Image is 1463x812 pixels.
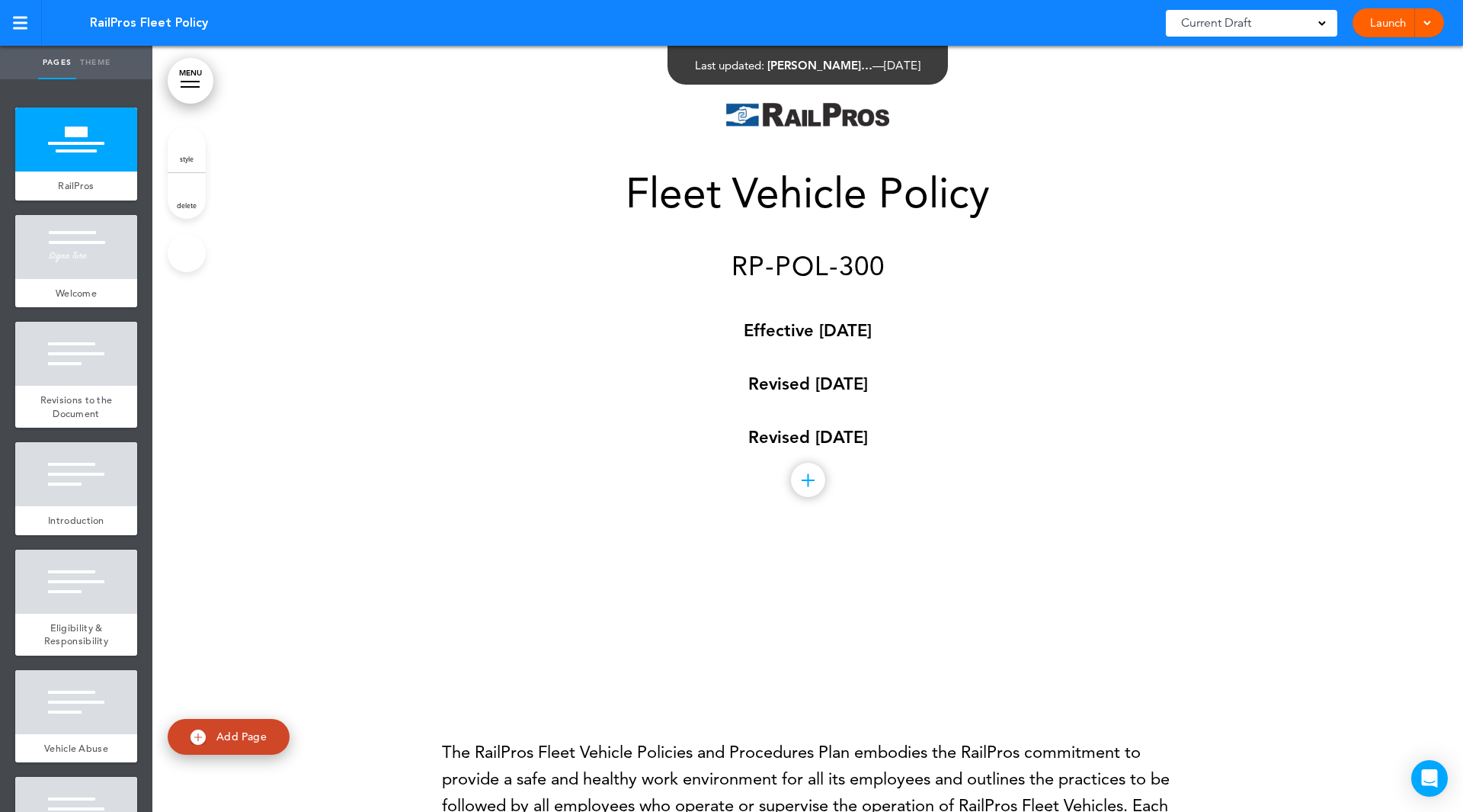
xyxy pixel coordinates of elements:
a: Launch [1364,8,1412,37]
span: RailPros [58,179,94,192]
a: Vehicle Abuse [15,734,137,763]
a: MENU [168,58,213,104]
strong: Effective [DATE] [744,320,872,341]
span: style [180,154,194,163]
span: Introduction [48,514,104,527]
span: [DATE] [884,58,920,72]
a: Pages [38,46,76,79]
span: Welcome [56,287,97,300]
strong: Revised [DATE] [748,374,868,394]
strong: Revised [DATE] [748,427,868,448]
span: Last updated: [695,58,764,72]
h4: RP-POL-300 [427,252,1189,279]
span: delete [177,201,197,210]
div: Open Intercom Messenger [1411,760,1448,797]
a: style [168,127,206,172]
span: Vehicle Abuse [44,742,108,755]
a: Eligibility & Responsibility [15,614,137,656]
a: Introduction [15,506,137,535]
span: Current Draft [1181,12,1251,34]
span: [PERSON_NAME]… [767,58,872,72]
img: 1754005215077-1.png [726,103,889,127]
a: Revisions to the Document [15,386,137,428]
img: add.svg [190,730,206,745]
span: Eligibility & Responsibility [44,621,108,648]
a: RailPros [15,172,137,201]
div: — [695,59,920,71]
a: Theme [76,46,114,79]
a: delete [168,173,206,219]
a: Welcome [15,279,137,308]
span: Revisions to the Document [40,393,113,420]
h1: Fleet Vehicle Policy [427,172,1189,214]
span: Add Page [216,730,267,743]
span: RailPros Fleet Policy [90,14,208,31]
a: Add Page [168,719,290,755]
